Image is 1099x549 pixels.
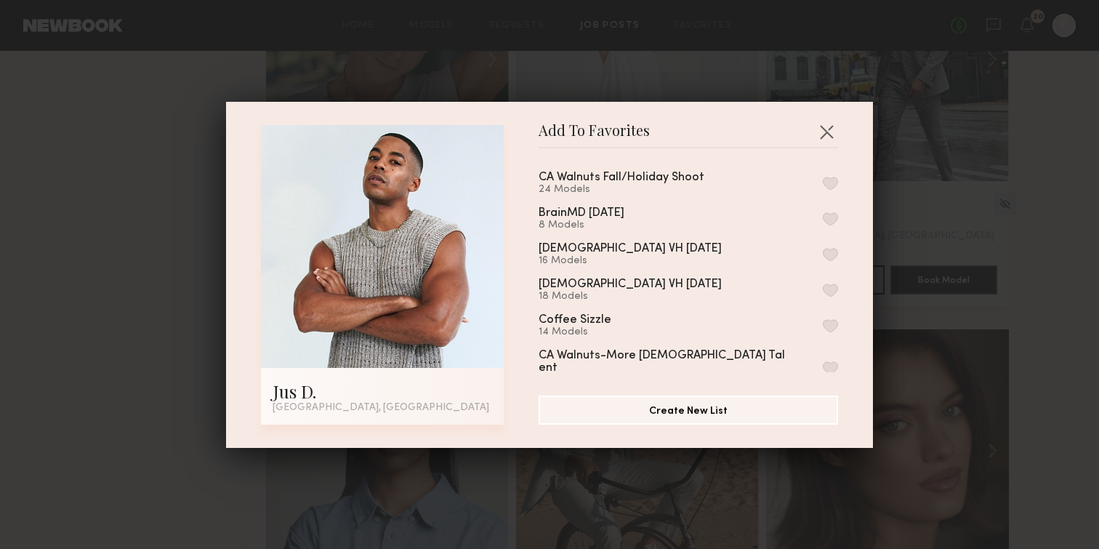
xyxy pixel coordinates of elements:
[539,243,722,255] div: [DEMOGRAPHIC_DATA] VH [DATE]
[539,291,757,302] div: 18 Models
[539,125,650,147] span: Add To Favorites
[539,278,722,291] div: [DEMOGRAPHIC_DATA] VH [DATE]
[273,380,492,403] div: Jus D.
[539,220,659,231] div: 8 Models
[539,255,757,267] div: 16 Models
[539,184,739,196] div: 24 Models
[539,396,838,425] button: Create New List
[539,207,624,220] div: BrainMD [DATE]
[273,403,492,413] div: [GEOGRAPHIC_DATA], [GEOGRAPHIC_DATA]
[539,350,788,374] div: CA Walnuts-More [DEMOGRAPHIC_DATA] Talent
[539,326,646,338] div: 14 Models
[539,314,611,326] div: Coffee Sizzle
[539,172,704,184] div: CA Walnuts Fall/Holiday Shoot
[815,120,838,143] button: Close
